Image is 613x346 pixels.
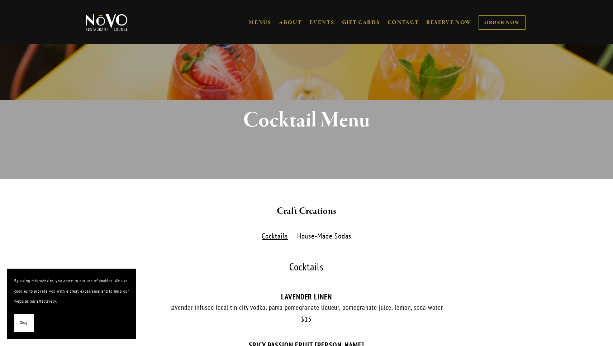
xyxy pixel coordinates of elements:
[84,14,129,32] img: Novo Restaurant &amp; Lounge
[84,292,529,301] div: LAVENDER LINEN
[98,109,515,132] h1: Cocktail Menu
[258,231,291,241] label: Cocktails
[14,314,34,332] button: Okay!
[479,15,526,30] a: ORDER NOW
[388,16,419,29] a: CONTACT
[309,19,334,26] a: EVENTS
[301,315,305,323] span: $
[342,16,380,29] a: GIFT CARDS
[7,269,136,339] section: Cookie banner
[426,16,471,29] a: RESERVE NOW
[249,19,271,26] a: MENUS
[84,315,529,323] div: 15
[84,303,529,312] div: lavender infused local tin city vodka, pama pomegranate liqueur, pomegranate juice, lemon, soda w...
[279,19,302,26] a: ABOUT
[98,204,515,219] h2: Craft Creations
[20,318,29,328] span: Okay!
[84,262,529,272] div: Cocktails
[14,276,129,307] p: By using this website, you agree to our use of cookies. We use cookies to provide you with a grea...
[293,231,355,241] label: House-Made Sodas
